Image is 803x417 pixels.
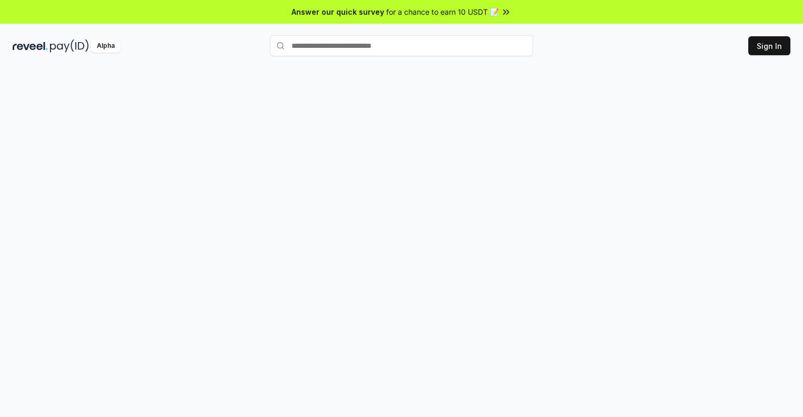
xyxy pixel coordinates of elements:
[386,6,499,17] span: for a chance to earn 10 USDT 📝
[13,39,48,53] img: reveel_dark
[91,39,121,53] div: Alpha
[292,6,384,17] span: Answer our quick survey
[50,39,89,53] img: pay_id
[748,36,790,55] button: Sign In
